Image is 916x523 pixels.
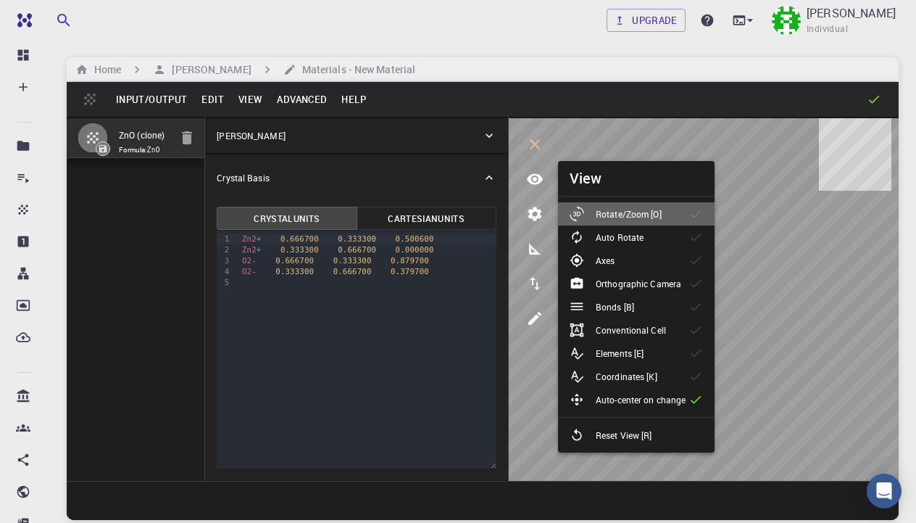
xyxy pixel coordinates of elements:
[242,245,257,255] span: Zn2
[88,62,121,78] h6: Home
[596,429,652,442] p: Reset View [R]
[596,300,634,313] p: Bonds [B]
[147,146,160,154] code: ZnO
[296,62,415,78] h6: Materials - New Material
[119,144,170,156] span: Formula:
[596,370,657,383] p: Coordinates [K]
[396,234,434,244] span: 0.500600
[166,62,251,78] h6: [PERSON_NAME]
[807,4,896,22] p: [PERSON_NAME]
[217,207,357,230] button: CrystalUnits
[12,13,32,28] img: logo
[242,234,257,244] span: Zn2
[29,10,99,23] span: Assistance
[596,254,615,267] p: Axes
[772,6,801,35] img: chouaib brik
[257,245,262,255] span: +
[217,234,231,244] div: 1
[867,474,902,508] div: Open Intercom Messenger
[391,267,429,276] span: 0.379700
[242,256,251,265] span: O2
[205,118,508,153] div: [PERSON_NAME]
[251,256,257,265] span: -
[205,155,508,201] div: Crystal Basis
[194,88,231,111] button: Edit
[217,244,231,255] div: 2
[280,234,319,244] span: 0.666700
[231,88,270,111] button: View
[357,207,496,230] button: CartesianUnits
[109,88,194,111] button: Input/Output
[391,256,429,265] span: 0.879700
[72,62,418,78] nav: breadcrumb
[217,255,231,266] div: 3
[596,207,662,221] p: Rotate/Zoom [O]
[596,277,681,290] p: Orthographic Camera
[334,88,373,111] button: Help
[217,129,285,142] p: [PERSON_NAME]
[333,256,372,265] span: 0.333300
[807,22,848,36] span: Individual
[242,267,251,276] span: O2
[596,393,686,406] p: Auto-center on change
[607,9,686,32] a: Upgrade
[217,277,231,288] div: 5
[333,267,372,276] span: 0.666700
[338,245,376,255] span: 0.666700
[596,231,644,244] p: Auto Rotate
[257,234,262,244] span: +
[280,245,319,255] span: 0.333300
[217,171,269,184] p: Crystal Basis
[596,324,666,337] p: Conventional Cell
[275,267,314,276] span: 0.333300
[275,256,314,265] span: 0.666700
[596,347,644,360] p: Elements [E]
[338,234,376,244] span: 0.333300
[570,167,602,190] h6: View
[270,88,334,111] button: Advanced
[251,267,257,276] span: -
[217,266,231,277] div: 4
[396,245,434,255] span: 0.000000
